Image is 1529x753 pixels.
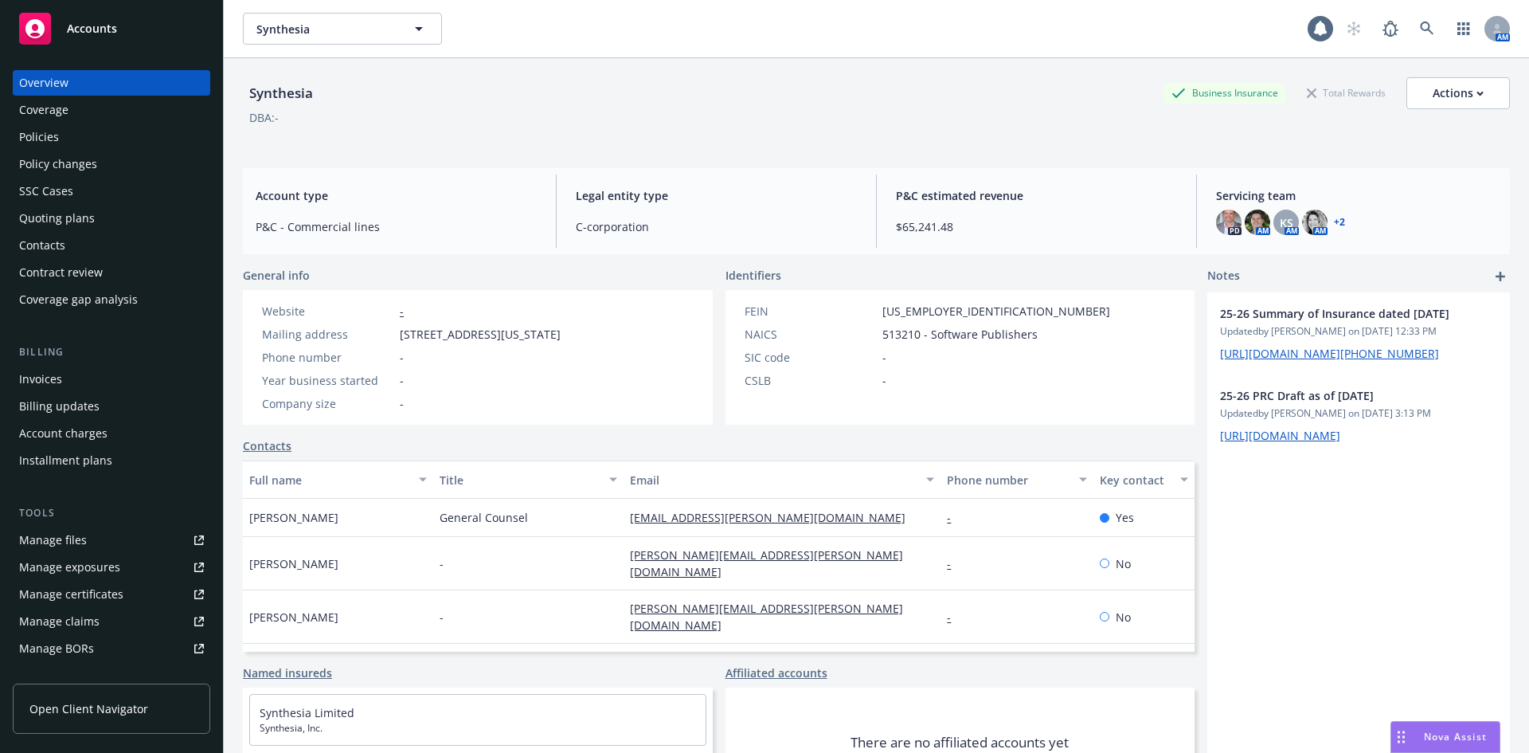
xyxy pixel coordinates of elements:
[256,218,537,235] span: P&C - Commercial lines
[440,609,444,626] span: -
[745,326,876,343] div: NAICS
[1207,267,1240,286] span: Notes
[1220,324,1497,339] span: Updated by [PERSON_NAME] on [DATE] 12:33 PM
[433,461,624,499] button: Title
[1406,77,1510,109] button: Actions
[262,395,393,412] div: Company size
[1207,375,1510,457] div: 25-26 PRC Draft as of [DATE]Updatedby [PERSON_NAME] on [DATE] 3:13 PM[URL][DOMAIN_NAME]
[1375,13,1406,45] a: Report a Bug
[576,187,857,204] span: Legal entity type
[947,556,964,571] a: -
[256,21,394,37] span: Synthesia
[249,509,338,526] span: [PERSON_NAME]
[13,555,210,580] a: Manage exposures
[19,367,62,392] div: Invoices
[243,437,291,454] a: Contacts
[1207,292,1510,375] div: 25-26 Summary of Insurance dated [DATE]Updatedby [PERSON_NAME] on [DATE] 12:33 PM[URL][DOMAIN_NAM...
[725,665,827,681] a: Affiliated accounts
[13,582,210,607] a: Manage certificates
[13,151,210,177] a: Policy changes
[19,394,100,419] div: Billing updates
[947,510,964,525] a: -
[1100,472,1171,488] div: Key contact
[624,461,940,499] button: Email
[13,448,210,473] a: Installment plans
[262,303,393,320] div: Website
[882,326,1038,343] span: 513210 - Software Publishers
[1448,13,1480,45] a: Switch app
[243,267,310,284] span: General info
[19,448,112,473] div: Installment plans
[19,178,73,204] div: SSC Cases
[882,372,886,389] span: -
[13,527,210,553] a: Manage files
[19,97,68,123] div: Coverage
[725,267,781,284] span: Identifiers
[947,610,964,625] a: -
[400,326,561,343] span: [STREET_ADDRESS][US_STATE]
[1220,387,1456,404] span: 25-26 PRC Draft as of [DATE]
[19,124,59,150] div: Policies
[29,700,148,717] span: Open Client Navigator
[1116,609,1131,626] span: No
[243,13,442,45] button: Synthesia
[13,260,210,285] a: Contract review
[1093,461,1195,499] button: Key contact
[19,233,65,258] div: Contacts
[249,555,338,572] span: [PERSON_NAME]
[13,609,210,634] a: Manage claims
[249,109,279,126] div: DBA: -
[13,394,210,419] a: Billing updates
[630,601,903,633] a: [PERSON_NAME][EMAIL_ADDRESS][PERSON_NAME][DOMAIN_NAME]
[1391,722,1411,752] div: Drag to move
[1302,210,1328,235] img: photo
[13,663,210,688] a: Summary of insurance
[13,344,210,360] div: Billing
[19,151,97,177] div: Policy changes
[13,97,210,123] a: Coverage
[630,510,918,525] a: [EMAIL_ADDRESS][PERSON_NAME][DOMAIN_NAME]
[19,70,68,96] div: Overview
[13,421,210,446] a: Account charges
[1116,555,1131,572] span: No
[13,70,210,96] a: Overview
[13,6,210,51] a: Accounts
[260,705,354,720] a: Synthesia Limited
[630,472,917,488] div: Email
[13,233,210,258] a: Contacts
[745,372,876,389] div: CSLB
[1220,346,1439,361] a: [URL][DOMAIN_NAME][PHONE_NUMBER]
[19,636,94,661] div: Manage BORs
[1424,730,1487,743] span: Nova Assist
[440,472,600,488] div: Title
[256,187,537,204] span: Account type
[249,609,338,626] span: [PERSON_NAME]
[243,83,319,104] div: Synthesia
[851,733,1069,752] span: There are no affiliated accounts yet
[19,287,138,312] div: Coverage gap analysis
[13,287,210,312] a: Coverage gap analysis
[1433,78,1484,108] div: Actions
[400,395,404,412] span: -
[1334,218,1345,227] a: +2
[1338,13,1370,45] a: Start snowing
[882,349,886,366] span: -
[13,206,210,231] a: Quoting plans
[19,609,100,634] div: Manage claims
[1299,83,1394,103] div: Total Rewards
[630,547,903,579] a: [PERSON_NAME][EMAIL_ADDRESS][PERSON_NAME][DOMAIN_NAME]
[262,326,393,343] div: Mailing address
[13,636,210,661] a: Manage BORs
[400,349,404,366] span: -
[19,582,123,607] div: Manage certificates
[1220,428,1340,443] a: [URL][DOMAIN_NAME]
[896,218,1177,235] span: $65,241.48
[243,461,433,499] button: Full name
[1116,509,1134,526] span: Yes
[19,421,108,446] div: Account charges
[745,303,876,320] div: FEIN
[947,472,1069,488] div: Phone number
[1216,210,1242,235] img: photo
[19,663,140,688] div: Summary of insurance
